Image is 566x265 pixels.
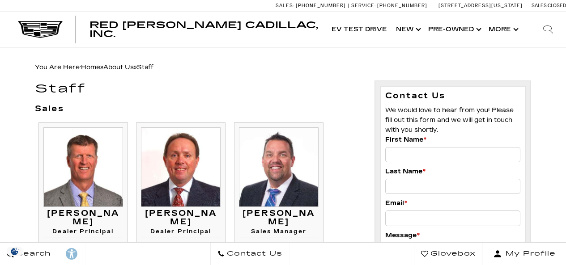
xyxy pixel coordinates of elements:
[18,21,63,38] img: Cadillac Dark Logo with Cadillac White Text
[351,3,376,8] span: Service:
[35,63,153,71] span: You Are Here:
[239,229,319,237] h4: Sales Manager
[89,20,318,39] span: Red [PERSON_NAME] Cadillac, Inc.
[89,21,318,38] a: Red [PERSON_NAME] Cadillac, Inc.
[424,12,484,47] a: Pre-Owned
[276,3,294,8] span: Sales:
[35,61,531,74] div: Breadcrumbs
[210,243,289,265] a: Contact Us
[43,240,123,250] div: 719.633.4633
[239,240,319,250] div: 719.302.1244
[377,3,427,8] span: [PHONE_NUMBER]
[438,3,523,8] a: [STREET_ADDRESS][US_STATE]
[385,198,407,208] label: Email
[385,135,426,145] label: First Name
[484,12,521,47] button: More
[385,231,420,240] label: Message
[141,127,221,207] img: Thom Buckley
[327,12,392,47] a: EV Test Drive
[385,106,514,134] span: We would love to hear from you! Please fill out this form and we will get in touch with you shortly.
[35,83,361,96] h1: Staff
[103,63,134,71] a: About Us
[392,12,424,47] a: New
[483,243,566,265] button: Open user profile menu
[239,209,319,227] h3: [PERSON_NAME]
[502,248,556,260] span: My Profile
[532,3,548,8] span: Sales:
[548,3,566,8] span: Closed
[43,209,123,227] h3: [PERSON_NAME]
[137,63,153,71] span: Staff
[4,247,25,256] img: Opt-Out Icon
[239,127,319,207] img: Leif Clinard
[348,3,430,8] a: Service: [PHONE_NUMBER]
[428,248,476,260] span: Glovebox
[14,248,51,260] span: Search
[81,63,100,71] a: Home
[103,63,153,71] span: »
[141,229,221,237] h4: Dealer Principal
[4,247,25,256] section: Click to Open Cookie Consent Modal
[385,91,520,101] h3: Contact Us
[81,63,153,71] span: »
[276,3,348,8] a: Sales: [PHONE_NUMBER]
[43,229,123,237] h4: Dealer Principal
[43,127,123,207] img: Mike Jorgensen
[141,209,221,227] h3: [PERSON_NAME]
[414,243,483,265] a: Glovebox
[385,167,426,177] label: Last Name
[225,248,282,260] span: Contact Us
[35,105,361,114] h3: Sales
[141,240,221,250] div: 719.302.1000
[296,3,346,8] span: [PHONE_NUMBER]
